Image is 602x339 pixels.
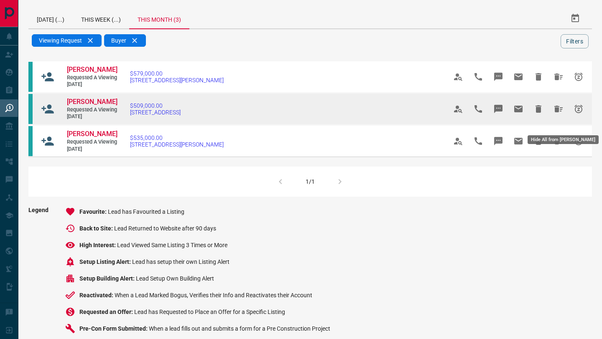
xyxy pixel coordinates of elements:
span: Requested a Viewing [67,139,117,146]
div: Viewing Request [32,34,102,47]
a: $509,000.00[STREET_ADDRESS] [130,102,181,116]
span: [STREET_ADDRESS][PERSON_NAME] [130,141,224,148]
span: [DATE] [67,81,117,88]
button: Filters [561,34,589,48]
span: [DATE] [67,146,117,153]
span: View Profile [448,67,468,87]
div: Hide All from [PERSON_NAME] [528,135,599,144]
a: $535,000.00[STREET_ADDRESS][PERSON_NAME] [130,134,224,148]
span: Pre-Con Form Submitted [79,325,149,332]
span: Snooze [569,67,589,87]
span: High Interest [79,242,117,248]
span: Setup Listing Alert [79,258,132,265]
span: Message [488,131,508,151]
span: Lead has setup their own Listing Alert [132,258,230,265]
span: Viewing Request [39,37,82,44]
span: Hide All from Vishal Doshi [548,67,569,87]
a: [PERSON_NAME] [67,98,117,106]
span: Lead Viewed Same Listing 3 Times or More [117,242,227,248]
span: Message [488,99,508,119]
span: Call [468,131,488,151]
span: $535,000.00 [130,134,224,141]
span: Call [468,99,488,119]
a: [PERSON_NAME] [67,130,117,139]
span: [DATE] [67,113,117,120]
span: Lead Returned to Website after 90 days [114,225,216,232]
div: This Week (...) [73,8,129,28]
span: Setup Building Alert [79,275,136,282]
span: Lead Setup Own Building Alert [136,275,214,282]
span: View Profile [448,99,468,119]
span: Requested an Offer [79,309,134,315]
span: Hide All from Tammy Wang [548,99,569,119]
span: Message [488,67,508,87]
span: Email [508,131,528,151]
span: Favourite [79,208,108,215]
span: Buyer [111,37,126,44]
span: Hide [528,99,548,119]
span: Snooze [569,99,589,119]
span: Email [508,99,528,119]
div: This Month (3) [129,8,189,29]
span: Lead has Favourited a Listing [108,208,184,215]
span: [STREET_ADDRESS][PERSON_NAME] [130,77,224,83]
a: [PERSON_NAME] [67,66,117,74]
a: $579,000.00[STREET_ADDRESS][PERSON_NAME] [130,70,224,83]
span: Call [468,67,488,87]
div: [DATE] (...) [28,8,73,28]
span: Email [508,67,528,87]
span: Lead has Requested to Place an Offer for a Specific Listing [134,309,285,315]
span: Hide [528,67,548,87]
span: View Profile [448,131,468,151]
span: $579,000.00 [130,70,224,77]
span: [STREET_ADDRESS] [130,109,181,116]
span: $509,000.00 [130,102,181,109]
div: condos.ca [28,126,33,156]
span: When a Lead Marked Bogus, Verifies their Info and Reactivates their Account [115,292,312,299]
div: condos.ca [28,94,33,124]
span: When a lead fills out and submits a form for a Pre Construction Project [149,325,330,332]
span: Requested a Viewing [67,74,117,81]
div: condos.ca [28,62,33,92]
span: [PERSON_NAME] [67,98,117,106]
button: Select Date Range [565,8,585,28]
span: Back to Site [79,225,114,232]
div: 1/1 [306,178,315,185]
span: Requested a Viewing [67,106,117,114]
span: Reactivated [79,292,115,299]
div: Buyer [104,34,146,47]
span: [PERSON_NAME] [67,130,117,138]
